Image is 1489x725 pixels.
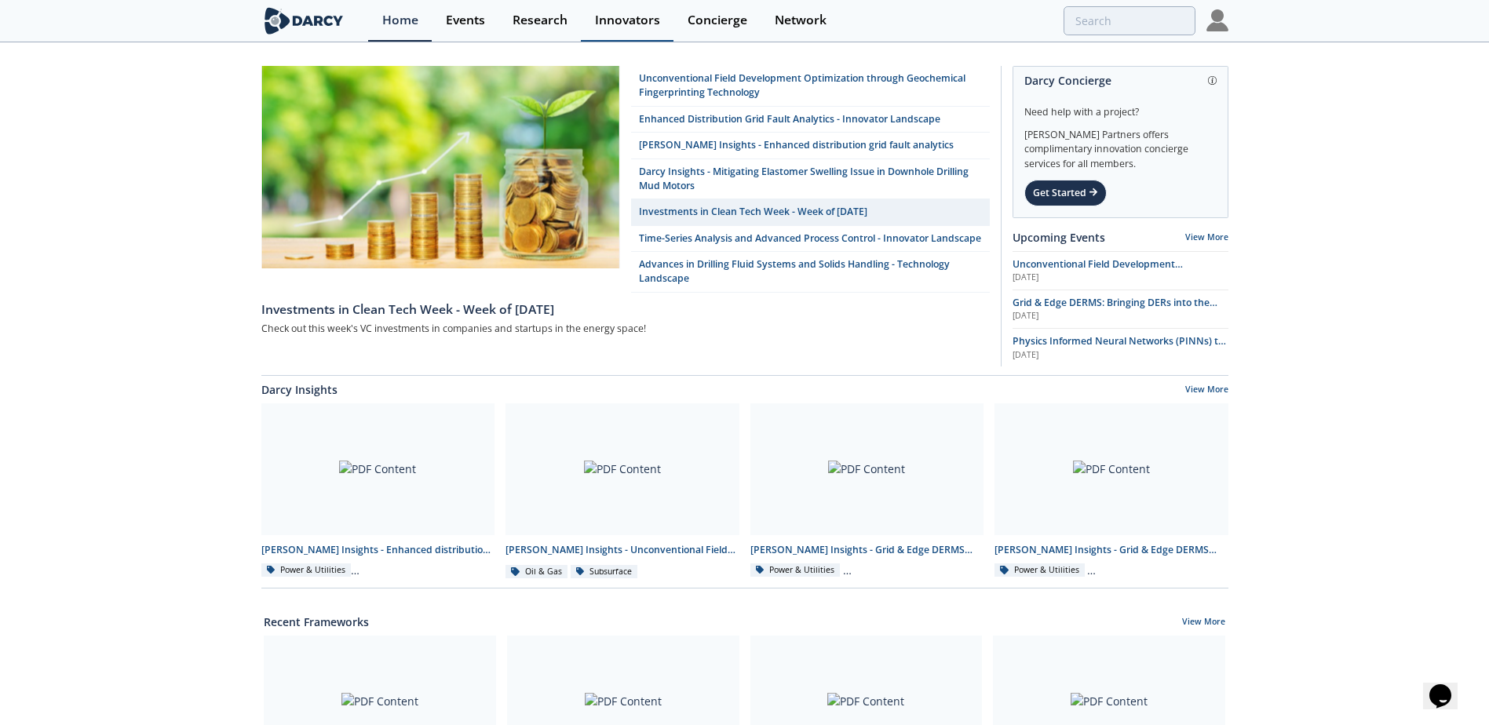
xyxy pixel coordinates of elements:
a: Recent Frameworks [264,614,369,630]
div: [PERSON_NAME] Insights - Grid & Edge DERMS Integration [750,543,984,557]
a: Advances in Drilling Fluid Systems and Solids Handling - Technology Landscape [631,252,990,293]
div: [PERSON_NAME] Insights - Unconventional Field Development Optimization through Geochemical Finger... [505,543,739,557]
iframe: chat widget [1423,662,1473,709]
div: Events [446,14,485,27]
div: Power & Utilities [750,563,841,577]
div: [PERSON_NAME] Partners offers complimentary innovation concierge services for all members. [1024,119,1217,171]
div: [DATE] [1013,349,1228,362]
img: information.svg [1208,76,1217,85]
div: Network [775,14,827,27]
input: Advanced Search [1064,6,1195,35]
span: Unconventional Field Development Optimization through Geochemical Fingerprinting Technology [1013,257,1183,300]
div: Oil & Gas [505,565,567,579]
a: [PERSON_NAME] Insights - Enhanced distribution grid fault analytics [631,133,990,158]
img: logo-wide.svg [261,7,347,35]
a: Time-Series Analysis and Advanced Process Control - Innovator Landscape [631,226,990,252]
a: Unconventional Field Development Optimization through Geochemical Fingerprinting Technology [DATE] [1013,257,1228,284]
div: Subsurface [571,565,638,579]
a: PDF Content [PERSON_NAME] Insights - Unconventional Field Development Optimization through Geoche... [500,403,745,580]
a: Upcoming Events [1013,229,1105,246]
span: Physics Informed Neural Networks (PINNs) to Accelerate Subsurface Scenario Analysis [1013,334,1226,362]
div: [DATE] [1013,310,1228,322]
a: Physics Informed Neural Networks (PINNs) to Accelerate Subsurface Scenario Analysis [DATE] [1013,334,1228,361]
div: [PERSON_NAME] Insights - Enhanced distribution grid fault analytics [261,543,495,557]
div: Power & Utilities [994,563,1085,577]
a: View More [1185,231,1228,242]
a: Grid & Edge DERMS: Bringing DERs into the Control Room [DATE] [1013,296,1228,322]
a: View More [1182,616,1225,630]
a: Investments in Clean Tech Week - Week of [DATE] [261,293,990,319]
a: Darcy Insights [261,381,338,398]
div: [DATE] [1013,271,1228,284]
a: Investments in Clean Tech Week - Week of [DATE] [631,199,990,225]
div: Need help with a project? [1024,94,1217,119]
div: [PERSON_NAME] Insights - Grid & Edge DERMS Consolidated Deck [994,543,1228,557]
span: Grid & Edge DERMS: Bringing DERs into the Control Room [1013,296,1217,323]
div: Innovators [595,14,660,27]
div: Power & Utilities [261,563,352,577]
div: Research [513,14,567,27]
img: Profile [1206,9,1228,31]
a: Enhanced Distribution Grid Fault Analytics - Innovator Landscape [631,107,990,133]
a: PDF Content [PERSON_NAME] Insights - Grid & Edge DERMS Integration Power & Utilities [745,403,990,580]
a: PDF Content [PERSON_NAME] Insights - Grid & Edge DERMS Consolidated Deck Power & Utilities [989,403,1234,580]
a: View More [1185,384,1228,398]
a: Darcy Insights - Mitigating Elastomer Swelling Issue in Downhole Drilling Mud Motors [631,159,990,200]
div: Check out this week's VC investments in companies and startups in the energy space! [261,319,990,339]
a: Unconventional Field Development Optimization through Geochemical Fingerprinting Technology [631,66,990,107]
div: Investments in Clean Tech Week - Week of [DATE] [261,301,990,319]
div: Concierge [688,14,747,27]
div: Unconventional Field Development Optimization through Geochemical Fingerprinting Technology [639,71,981,100]
div: Get Started [1024,180,1107,206]
div: Darcy Concierge [1024,67,1217,94]
div: Home [382,14,418,27]
a: PDF Content [PERSON_NAME] Insights - Enhanced distribution grid fault analytics Power & Utilities [256,403,501,580]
